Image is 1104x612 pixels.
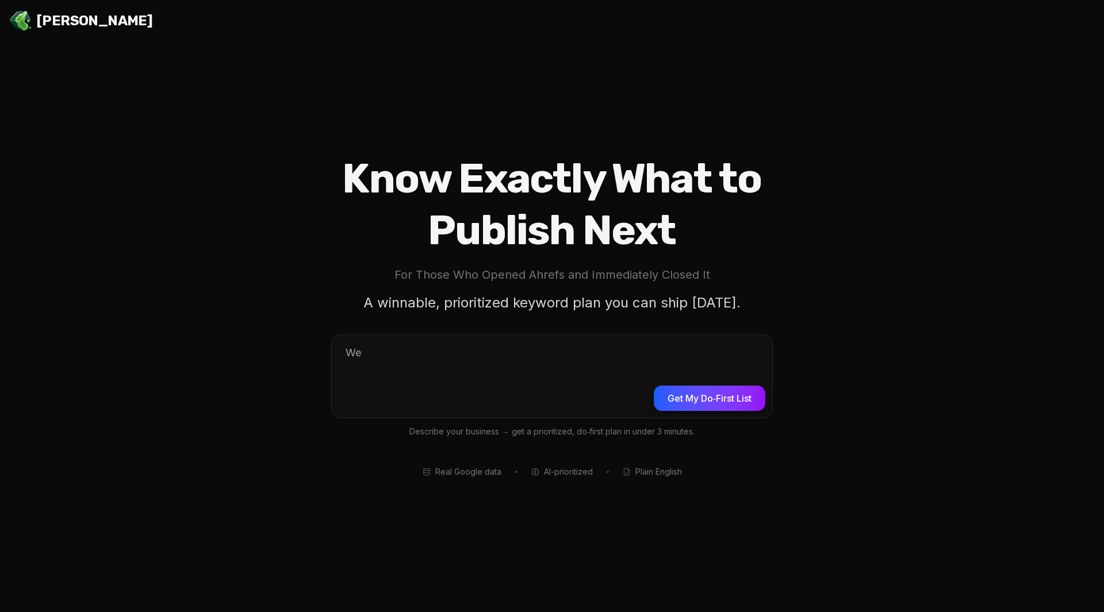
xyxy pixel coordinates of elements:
button: Get My Do‑First List [654,386,765,411]
p: Describe your business → get a prioritized, do‑first plan in under 3 minutes. [331,425,773,438]
h1: Know Exactly What to Publish Next [294,153,810,256]
span: Real Google data [435,466,501,478]
p: A winnable, prioritized keyword plan you can ship [DATE]. [356,289,747,316]
img: Jello SEO Logo [9,9,32,32]
span: [PERSON_NAME] [37,11,152,30]
span: Plain English [635,466,682,478]
span: AI-prioritized [544,466,593,478]
p: For Those Who Opened Ahrefs and Immediately Closed It [294,265,810,284]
